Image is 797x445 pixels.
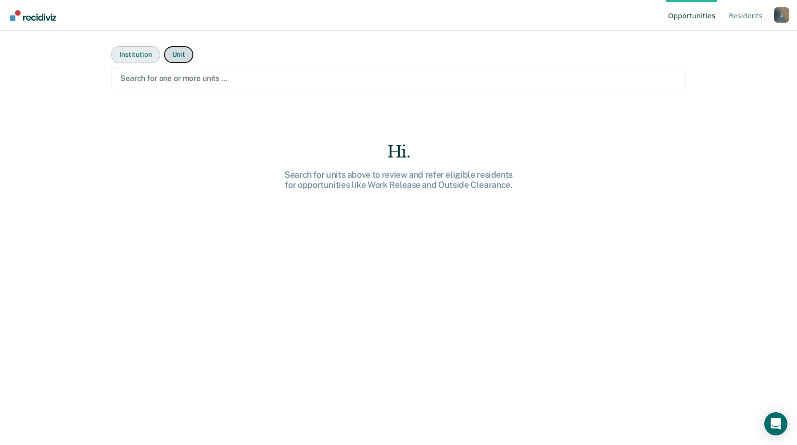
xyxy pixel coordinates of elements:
div: Open Intercom Messenger [764,412,787,435]
img: Recidiviz [10,10,56,21]
div: J [774,7,789,23]
button: Unit [164,46,193,63]
button: Institution [111,46,160,63]
div: Search for units above to review and refer eligible residents for opportunities like Work Release... [245,170,553,190]
button: Profile dropdown button [774,7,789,23]
div: Hi. [245,142,553,162]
